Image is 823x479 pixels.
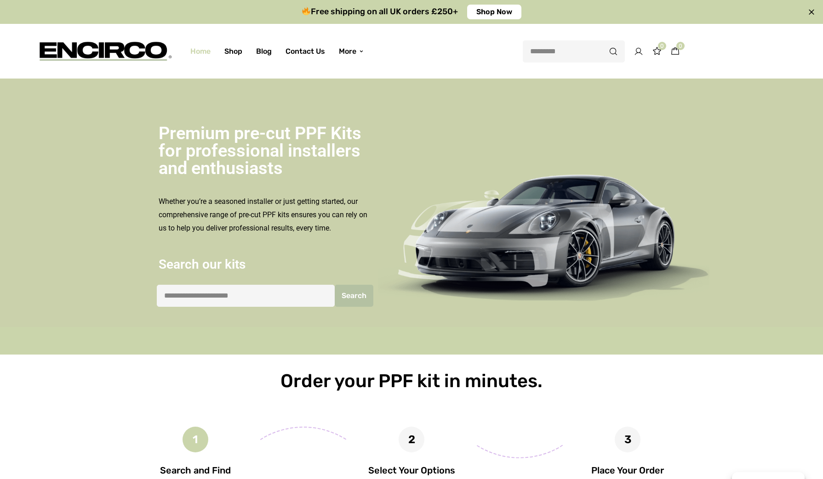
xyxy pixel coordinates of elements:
[302,7,310,15] img: 🔥
[159,124,369,177] h1: Premium pre-cut PPF Kits for professional installers and enthusiasts
[671,43,680,60] a: 0
[87,371,736,392] h2: Order your PPF kit in minutes.
[533,464,722,477] h6: Place Your Order
[615,427,640,452] div: 3
[217,35,249,68] a: Shop
[399,427,424,452] div: 2
[302,6,458,17] h2: Free shipping on all UK orders £250+
[279,35,332,68] a: Contact Us
[476,5,512,19] span: Shop Now
[159,195,369,235] p: Whether you’re a seasoned installer or just getting started, our comprehensive range of pre-cut P...
[332,35,371,68] a: More
[676,42,685,50] span: 0
[652,48,662,57] a: 0
[467,5,521,19] a: Shop Now
[335,285,373,307] button: Search
[378,152,709,318] img: A silver porsche surrounded in PPF panels suggesting the car is fitted with a PPF Kit
[317,464,506,477] h6: Select Your Options
[249,35,279,68] a: Blog
[159,258,369,271] h2: Search our kits
[658,42,666,50] span: 0
[183,35,217,68] a: Home
[101,464,290,477] h6: Search and Find
[183,427,208,452] div: 1
[35,31,172,72] img: encirco.com -
[602,40,625,62] button: Search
